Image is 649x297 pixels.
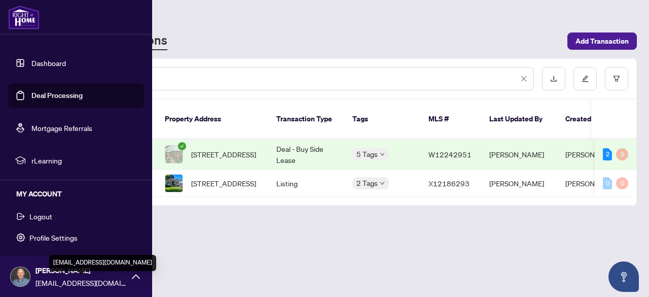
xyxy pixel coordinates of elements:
[49,255,156,271] div: [EMAIL_ADDRESS][DOMAIN_NAME]
[567,32,637,50] button: Add Transaction
[344,100,420,139] th: Tags
[356,177,378,189] span: 2 Tags
[29,208,52,224] span: Logout
[31,58,66,68] a: Dashboard
[616,177,628,189] div: 0
[608,261,639,292] button: Open asap
[613,75,620,82] span: filter
[542,67,565,90] button: download
[573,67,597,90] button: edit
[35,265,127,276] span: [PERSON_NAME]
[31,91,83,100] a: Deal Processing
[31,155,137,166] span: rLearning
[420,100,481,139] th: MLS #
[35,277,127,288] span: [EMAIL_ADDRESS][DOMAIN_NAME]
[575,33,629,49] span: Add Transaction
[565,179,620,188] span: [PERSON_NAME]
[191,149,256,160] span: [STREET_ADDRESS]
[11,267,30,286] img: Profile Icon
[428,179,470,188] span: X12186293
[605,67,628,90] button: filter
[550,75,557,82] span: download
[191,178,256,189] span: [STREET_ADDRESS]
[481,139,557,170] td: [PERSON_NAME]
[603,148,612,160] div: 2
[356,148,378,160] span: 5 Tags
[380,152,385,157] span: down
[268,100,344,139] th: Transaction Type
[557,100,618,139] th: Created By
[31,123,92,133] a: Mortgage Referrals
[520,75,527,82] span: close
[178,142,186,150] span: check-circle
[565,150,620,159] span: [PERSON_NAME]
[8,229,144,246] button: Profile Settings
[268,170,344,197] td: Listing
[603,177,612,189] div: 0
[165,175,183,192] img: thumbnail-img
[157,100,268,139] th: Property Address
[8,5,40,29] img: logo
[481,100,557,139] th: Last Updated By
[380,181,385,186] span: down
[481,170,557,197] td: [PERSON_NAME]
[616,148,628,160] div: 0
[16,188,144,200] h5: MY ACCOUNT
[165,146,183,163] img: thumbnail-img
[29,229,78,246] span: Profile Settings
[582,75,589,82] span: edit
[428,150,472,159] span: W12242951
[268,139,344,170] td: Deal - Buy Side Lease
[8,208,144,225] button: Logout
